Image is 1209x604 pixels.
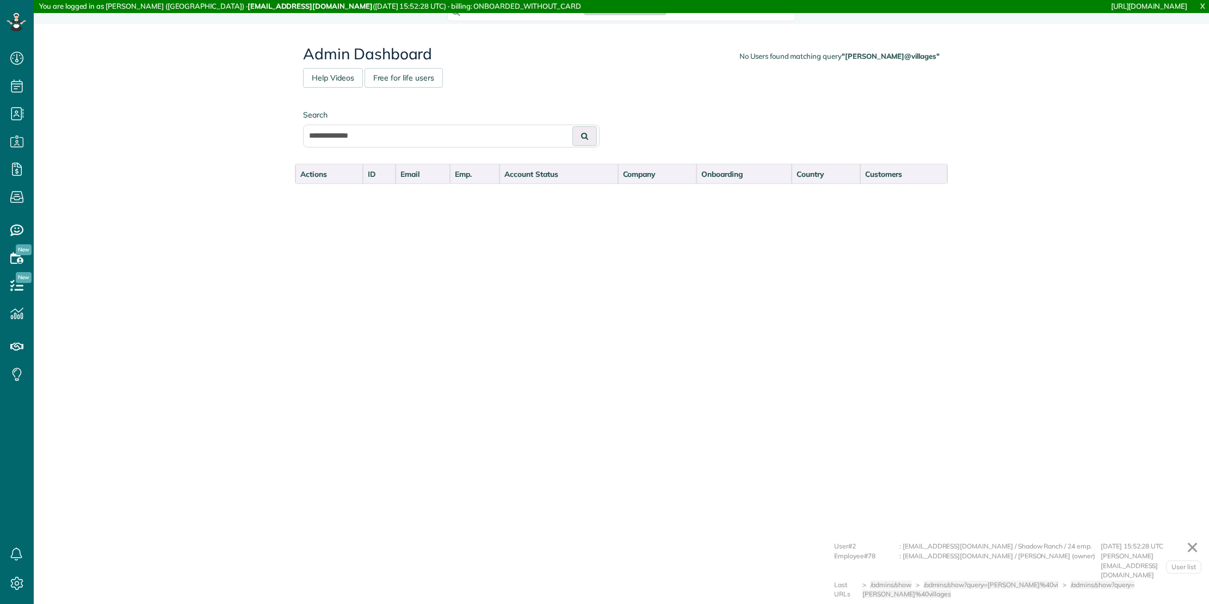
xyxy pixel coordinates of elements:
div: Customers [865,169,942,180]
div: Country [797,169,855,180]
div: Last URLs [834,580,862,599]
strong: "[PERSON_NAME]@villages" [842,52,940,60]
a: Free for life users [365,68,443,88]
span: /admins/show?query=[PERSON_NAME]%40vi [924,581,1059,589]
div: Onboarding [701,169,787,180]
a: Help Videos [303,68,363,88]
span: New [16,272,32,283]
span: /admins/show [871,581,911,589]
div: Account Status [504,169,613,180]
div: [PERSON_NAME][EMAIL_ADDRESS][DOMAIN_NAME] [1101,551,1199,580]
div: Actions [300,169,358,180]
a: ✕ [1181,534,1204,560]
span: /admins/show?query=[PERSON_NAME]%40villages [862,581,1134,599]
div: Employee#78 [834,551,899,580]
a: [URL][DOMAIN_NAME] [1111,2,1187,10]
div: Emp. [455,169,495,180]
div: User#2 [834,541,899,551]
div: [DATE] 15:52:28 UTC [1101,541,1199,551]
span: New [16,244,32,255]
div: ID [368,169,391,180]
strong: [EMAIL_ADDRESS][DOMAIN_NAME] [248,2,373,10]
label: Search [303,109,600,120]
div: No Users found matching query [739,51,940,61]
div: : [EMAIL_ADDRESS][DOMAIN_NAME] / Shadow Ranch / 24 emp. [899,541,1101,551]
div: Email [400,169,445,180]
div: Company [623,169,692,180]
div: > > > [862,580,1199,599]
div: : [EMAIL_ADDRESS][DOMAIN_NAME] / [PERSON_NAME] (owner) [899,551,1101,580]
a: User list [1166,560,1201,574]
h2: Admin Dashboard [303,46,940,63]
